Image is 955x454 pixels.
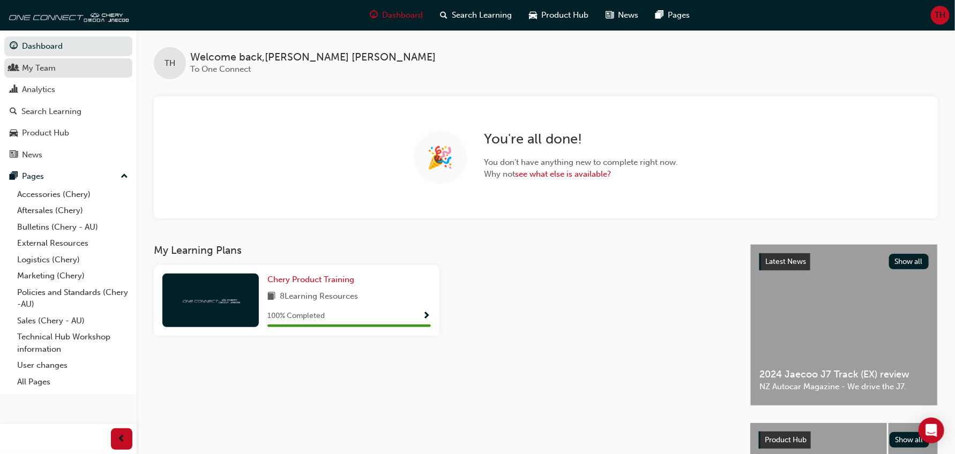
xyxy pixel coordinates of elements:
[22,62,56,74] div: My Team
[118,433,126,446] span: prev-icon
[181,295,240,305] img: oneconnect
[750,244,938,406] a: Latest NewsShow all2024 Jaecoo J7 Track (EX) reviewNZ Autocar Magazine - We drive the J7.
[423,309,431,323] button: Show Progress
[4,145,132,165] a: News
[440,9,447,22] span: search-icon
[765,257,806,266] span: Latest News
[618,9,638,21] span: News
[22,149,42,161] div: News
[4,123,132,143] a: Product Hub
[10,64,18,73] span: people-icon
[13,252,132,268] a: Logistics (Chery)
[484,156,678,169] span: You don ' t have anything new to complete right now.
[759,432,929,449] a: Product HubShow all
[13,202,132,219] a: Aftersales (Chery)
[10,128,18,138] span: car-icon
[4,34,132,167] button: DashboardMy TeamAnalyticsSearch LearningProduct HubNews
[370,9,378,22] span: guage-icon
[529,9,537,22] span: car-icon
[13,268,132,284] a: Marketing (Chery)
[165,57,175,70] span: TH
[759,381,929,393] span: NZ Autocar Magazine - We drive the J7.
[423,312,431,321] span: Show Progress
[5,4,129,26] img: oneconnect
[919,418,944,443] div: Open Intercom Messenger
[10,107,17,117] span: search-icon
[13,186,132,203] a: Accessories (Chery)
[647,4,698,26] a: pages-iconPages
[4,36,132,56] a: Dashboard
[22,127,69,139] div: Product Hub
[484,131,678,148] h2: You ' re all done!
[890,432,930,448] button: Show all
[484,168,678,180] span: Why not
[4,167,132,186] button: Pages
[280,290,358,304] span: 8 Learning Resources
[121,170,128,184] span: up-icon
[4,102,132,122] a: Search Learning
[267,275,354,284] span: Chery Product Training
[431,4,520,26] a: search-iconSearch Learning
[931,6,950,25] button: TH
[382,9,423,21] span: Dashboard
[154,244,733,256] h3: My Learning Plans
[516,169,611,179] a: see what else is available?
[765,435,807,444] span: Product Hub
[4,80,132,100] a: Analytics
[427,152,454,164] span: 🎉
[655,9,663,22] span: pages-icon
[190,51,436,64] span: Welcome back , [PERSON_NAME] [PERSON_NAME]
[22,170,44,183] div: Pages
[668,9,690,21] span: Pages
[21,105,81,118] div: Search Learning
[520,4,597,26] a: car-iconProduct Hub
[606,9,614,22] span: news-icon
[13,313,132,329] a: Sales (Chery - AU)
[13,235,132,252] a: External Resources
[597,4,647,26] a: news-iconNews
[541,9,588,21] span: Product Hub
[889,254,929,269] button: Show all
[267,290,275,304] span: book-icon
[22,84,55,96] div: Analytics
[361,4,431,26] a: guage-iconDashboard
[13,374,132,390] a: All Pages
[10,172,18,181] span: pages-icon
[13,357,132,374] a: User changes
[13,329,132,357] a: Technical Hub Workshop information
[267,310,325,322] span: 100 % Completed
[935,9,946,21] span: TH
[13,219,132,236] a: Bulletins (Chery - AU)
[452,9,512,21] span: Search Learning
[4,58,132,78] a: My Team
[267,274,359,286] a: Chery Product Training
[759,368,929,381] span: 2024 Jaecoo J7 Track (EX) review
[190,64,251,74] span: To One Connect
[10,150,18,160] span: news-icon
[10,42,18,51] span: guage-icon
[759,253,929,270] a: Latest NewsShow all
[10,85,18,95] span: chart-icon
[13,284,132,313] a: Policies and Standards (Chery -AU)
